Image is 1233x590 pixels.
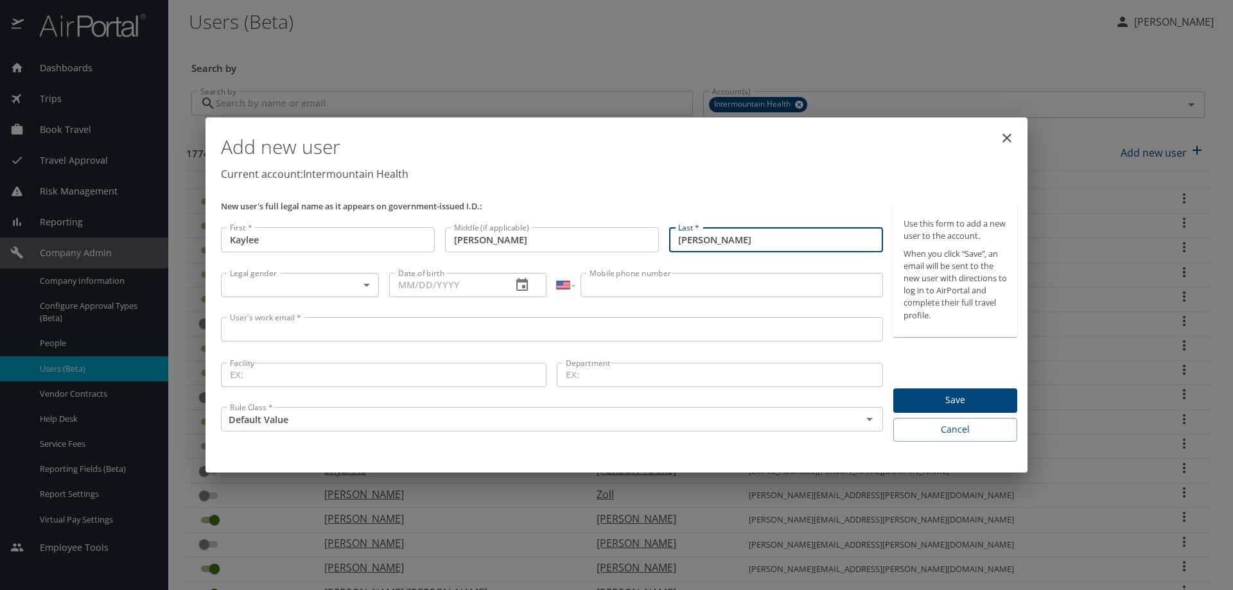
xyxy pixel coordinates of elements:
span: Cancel [904,422,1007,438]
p: Use this form to add a new user to the account. [904,218,1007,242]
h1: Add new user [221,128,1017,166]
span: Save [904,392,1007,408]
div: ​ [221,273,379,297]
input: EX: [221,363,547,387]
button: close [992,123,1022,153]
button: Open [861,410,879,428]
input: MM/DD/YYYY [389,273,502,297]
button: Cancel [893,418,1017,442]
input: EX: [557,363,882,387]
button: Save [893,388,1017,413]
p: Current account: Intermountain Health [221,166,1017,182]
p: New user's full legal name as it appears on government-issued I.D.: [221,202,883,211]
p: When you click “Save”, an email will be sent to the new user with directions to log in to AirPort... [904,248,1007,322]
